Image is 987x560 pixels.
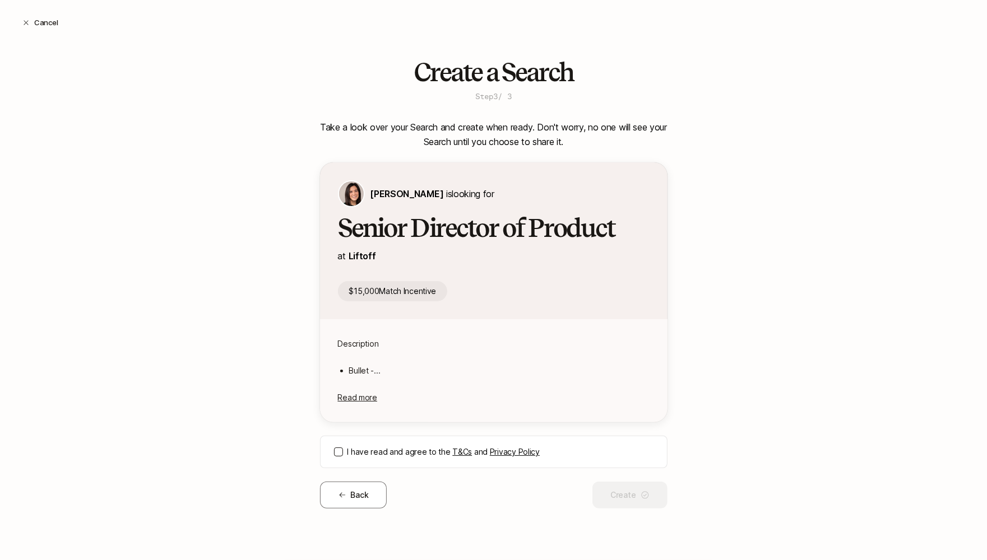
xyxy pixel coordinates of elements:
[338,281,448,301] p: $15,000 Match Incentive
[349,364,650,377] li: Bullet -...
[339,181,364,206] img: 71d7b91d_d7cb_43b4_a7ea_a9b2f2cc6e03.jpg
[320,120,668,149] p: Take a look over your Search and create when ready. Don't worry, no one will see your Search unti...
[490,447,540,456] a: Privacy Policy
[338,214,650,242] h2: Senior Director of Product
[338,337,650,351] p: Description
[370,188,444,199] a: [PERSON_NAME]
[475,91,512,102] p: Step 3 / 3
[414,58,574,86] h2: Create a Search
[13,12,67,32] button: Cancel
[370,186,494,201] p: is looking for
[320,482,387,508] button: Back
[349,250,376,262] span: Liftoff
[347,445,654,459] label: I have read and agree to the and
[338,250,346,262] span: at
[452,447,472,456] a: T&Cs
[338,393,377,402] span: Read more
